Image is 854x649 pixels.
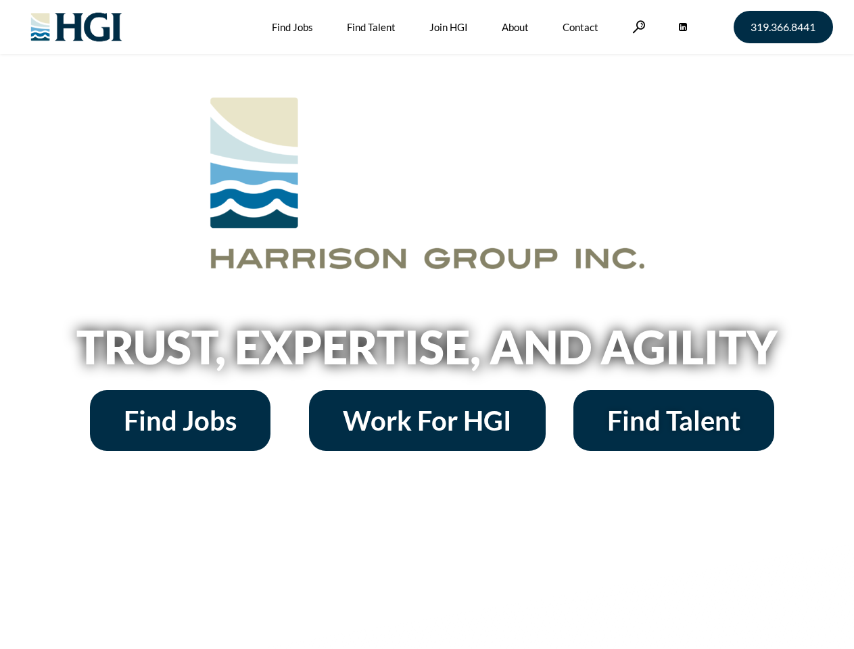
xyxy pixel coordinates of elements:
span: Find Talent [607,407,740,434]
a: Work For HGI [309,390,546,451]
a: Search [632,20,646,33]
span: 319.366.8441 [751,22,815,32]
span: Find Jobs [124,407,237,434]
a: Find Jobs [90,390,270,451]
h2: Trust, Expertise, and Agility [42,324,813,370]
a: 319.366.8441 [734,11,833,43]
a: Find Talent [573,390,774,451]
span: Work For HGI [343,407,512,434]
